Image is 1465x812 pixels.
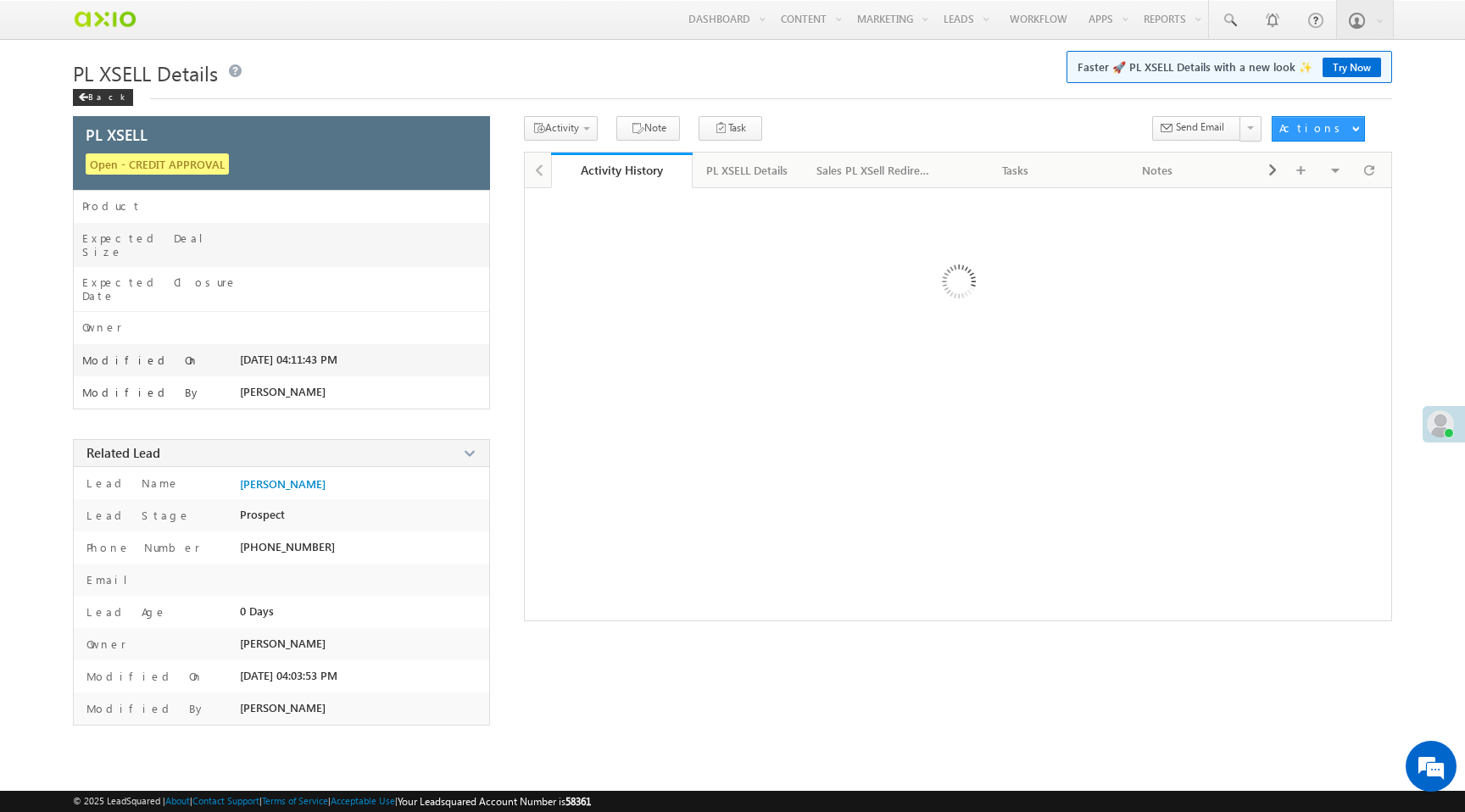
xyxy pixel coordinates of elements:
span: [DATE] 04:03:53 PM [240,669,337,682]
a: [PERSON_NAME] [240,477,326,491]
label: Lead Name [82,476,180,491]
span: 58361 [565,795,591,808]
span: [PHONE_NUMBER] [240,540,335,553]
div: Actions [1279,120,1346,136]
button: Task [699,116,762,141]
label: Owner [82,637,126,652]
label: Lead Stage [82,508,191,523]
a: Activity History [551,153,694,188]
span: PL XSELL [86,127,148,142]
label: Phone Number [82,540,200,555]
span: Faster 🚀 PL XSELL Details with a new look ✨ [1078,58,1381,75]
li: Sales PL XSell Redirection [803,153,945,186]
label: Modified By [82,701,206,716]
a: Documents [1229,153,1372,188]
label: Expected Closure Date [82,275,240,303]
label: Modified On [82,669,203,684]
div: Activity History [564,162,681,178]
span: 0 Days [240,604,274,618]
img: Loading ... [870,197,1045,372]
img: Custom Logo [73,4,136,34]
a: Notes [1088,153,1230,188]
span: Activity [545,121,579,134]
div: PL XSELL Details [706,160,788,181]
span: [PERSON_NAME] [240,637,326,650]
span: © 2025 LeadSquared | | | | | [73,793,591,809]
span: Prospect [240,508,285,521]
span: Related Lead [86,444,160,461]
button: Send Email [1152,116,1241,141]
div: Notes [1101,160,1215,181]
button: Actions [1272,116,1365,142]
label: Product [82,199,142,213]
a: Tasks [945,153,1088,188]
label: Owner [82,320,122,334]
button: Activity [524,116,598,141]
span: Your Leadsquared Account Number is [398,795,591,808]
label: Lead Age [82,604,167,620]
label: Expected Deal Size [82,231,240,259]
div: Back [73,89,133,106]
span: PL XSELL Details [73,59,218,86]
label: Email [82,572,141,587]
span: Send Email [1176,120,1224,135]
label: Modified By [82,386,202,399]
a: Sales PL XSell Redirection [803,153,945,188]
a: Contact Support [192,795,259,806]
a: Acceptable Use [331,795,395,806]
a: Terms of Service [262,795,328,806]
span: Open - CREDIT APPROVAL [86,153,229,175]
label: Modified On [82,353,199,367]
span: [DATE] 04:11:43 PM [240,353,337,366]
a: Try Now [1323,58,1381,77]
button: Note [616,116,680,141]
a: About [165,795,190,806]
div: Tasks [959,160,1072,181]
a: PL XSELL Details [693,153,803,188]
div: Documents [1243,160,1356,181]
div: Sales PL XSell Redirection [816,160,930,181]
span: [PERSON_NAME] [240,385,326,398]
span: [PERSON_NAME] [240,701,326,715]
